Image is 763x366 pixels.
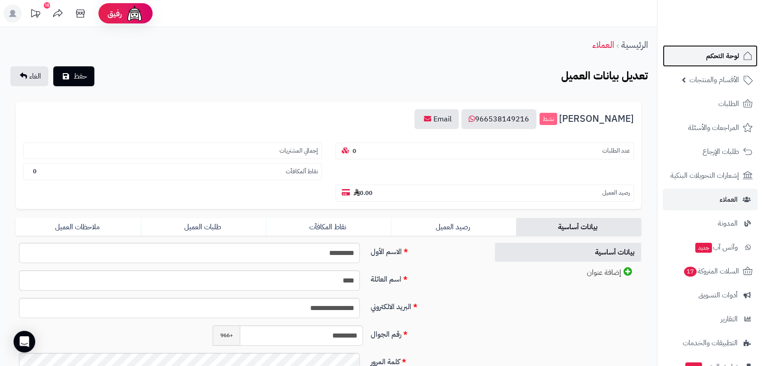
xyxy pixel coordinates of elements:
[495,243,641,262] a: بيانات أساسية
[663,332,758,354] a: التطبيقات والخدمات
[663,45,758,67] a: لوحة التحكم
[213,325,240,346] span: +966
[663,213,758,234] a: المدونة
[683,337,738,349] span: التطبيقات والخدمات
[44,2,50,9] div: 10
[706,50,739,62] span: لوحة التحكم
[391,218,516,236] a: رصيد العميل
[663,308,758,330] a: التقارير
[683,265,739,278] span: السلات المتروكة
[702,8,754,27] img: logo-2.png
[663,189,758,210] a: العملاء
[367,270,485,285] label: اسم العائلة
[414,109,459,129] a: Email
[53,66,94,86] button: حفظ
[561,68,648,84] b: تعديل بيانات العميل
[718,217,738,230] span: المدونة
[670,169,739,182] span: إشعارات التحويلات البنكية
[720,193,738,206] span: العملاء
[663,284,758,306] a: أدوات التسويق
[141,218,266,236] a: طلبات العميل
[279,147,318,155] small: إجمالي المشتريات
[367,243,485,257] label: الاسم الأول
[74,71,87,82] span: حفظ
[29,71,41,82] span: الغاء
[16,218,141,236] a: ملاحظات العميل
[621,38,648,51] a: الرئيسية
[24,5,47,25] a: تحديثات المنصة
[367,298,485,312] label: البريد الالكتروني
[689,74,739,86] span: الأقسام والمنتجات
[695,243,712,253] span: جديد
[126,5,144,23] img: ai-face.png
[367,325,485,340] label: رقم الجوال
[266,218,391,236] a: نقاط المكافآت
[602,189,630,197] small: رصيد العميل
[721,313,738,325] span: التقارير
[495,263,641,283] a: إضافة عنوان
[663,117,758,139] a: المراجعات والأسئلة
[540,113,557,125] small: نشط
[286,167,318,176] small: نقاط ألمكافآت
[698,289,738,301] span: أدوات التسويق
[461,109,536,129] a: 966538149216
[107,8,122,19] span: رفيق
[354,189,372,197] b: 0.00
[694,241,738,254] span: وآتس آب
[688,121,739,134] span: المراجعات والأسئلة
[14,331,35,352] div: Open Intercom Messenger
[10,66,48,86] a: الغاء
[592,38,614,51] a: العملاء
[718,97,739,110] span: الطلبات
[353,147,356,155] b: 0
[33,167,37,176] b: 0
[602,147,630,155] small: عدد الطلبات
[663,236,758,258] a: وآتس آبجديد
[684,266,698,277] span: 17
[559,114,634,124] span: [PERSON_NAME]
[663,260,758,282] a: السلات المتروكة17
[663,165,758,186] a: إشعارات التحويلات البنكية
[663,93,758,115] a: الطلبات
[663,141,758,162] a: طلبات الإرجاع
[703,145,739,158] span: طلبات الإرجاع
[516,218,641,236] a: بيانات أساسية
